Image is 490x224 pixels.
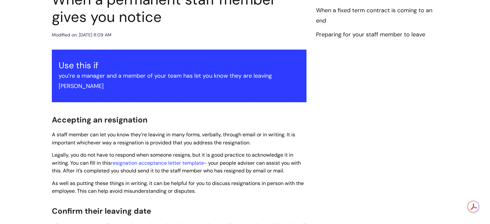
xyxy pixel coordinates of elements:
[52,151,301,174] span: Legally, you do not have to respond when someone resigns, but it is good practice to acknowledge ...
[52,180,304,195] span: As well as putting these things in writing, it can be helpful for you to discuss resignations in ...
[52,131,295,146] span: A staff member can let you know they’re leaving in many forms, verbally, through email or in writ...
[52,31,111,39] div: Modified on: [DATE] 8:09 AM
[316,6,432,25] a: When a fixed term contract is coming to an end
[59,71,300,92] p: you’re a manager and a member of your team has let you know they are leaving [PERSON_NAME]
[52,115,148,125] span: Accepting an resignation
[316,31,425,39] a: Preparing for your staff member to leave
[52,206,151,216] span: Confirm their leaving date
[59,60,300,71] h3: Use this if
[111,160,204,166] a: resignation acceptance letter template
